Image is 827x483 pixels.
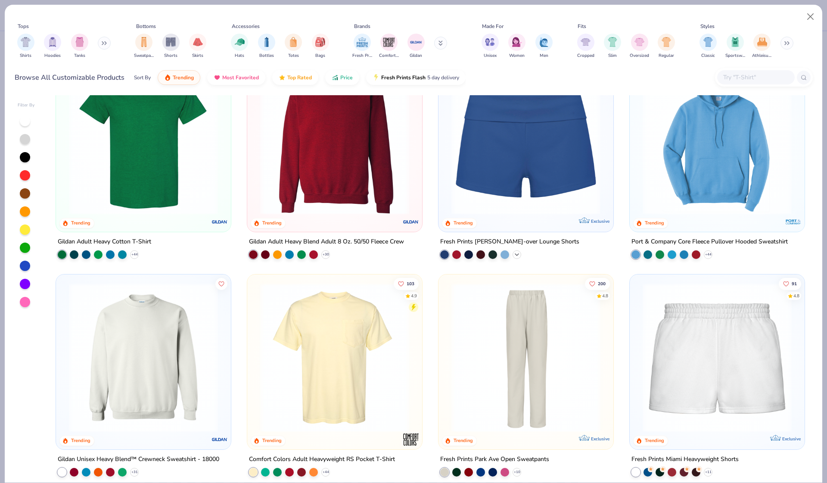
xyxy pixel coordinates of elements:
[256,65,413,215] img: c7b025ed-4e20-46ac-9c52-55bc1f9f47df
[700,34,717,59] div: filter for Classic
[315,53,325,59] span: Bags
[312,34,329,59] button: filter button
[222,74,259,81] span: Most Favorited
[581,37,591,47] img: Cropped Image
[20,53,31,59] span: Shirts
[134,34,154,59] button: filter button
[782,436,800,442] span: Exclusive
[508,34,525,59] div: filter for Women
[259,53,274,59] span: Bottles
[725,53,745,59] span: Sportswear
[131,252,138,257] span: + 44
[411,293,417,299] div: 4.9
[211,431,228,448] img: Gildan logo
[58,454,219,465] div: Gildan Unisex Heavy Blend™ Crewneck Sweatshirt - 18000
[630,34,649,59] div: filter for Oversized
[591,218,609,224] span: Exclusive
[162,34,180,59] button: filter button
[17,34,34,59] button: filter button
[164,53,177,59] span: Shorts
[585,277,610,290] button: Like
[535,34,553,59] div: filter for Men
[44,34,61,59] div: filter for Hoodies
[577,34,594,59] button: filter button
[540,53,548,59] span: Men
[352,53,372,59] span: Fresh Prints
[705,252,711,257] span: + 44
[48,37,57,47] img: Hoodies Image
[65,283,222,432] img: 833bdddd-6347-4faa-9e52-496810413cc0
[382,36,395,49] img: Comfort Colors Image
[65,65,222,215] img: db319196-8705-402d-8b46-62aaa07ed94f
[482,34,499,59] button: filter button
[74,53,85,59] span: Tanks
[440,237,579,247] div: Fresh Prints [PERSON_NAME]-over Lounge Shorts
[231,34,248,59] div: filter for Hats
[379,53,399,59] span: Comfort Colors
[44,34,61,59] button: filter button
[312,34,329,59] div: filter for Bags
[235,53,244,59] span: Hats
[354,22,370,30] div: Brands
[71,34,88,59] div: filter for Tanks
[323,252,329,257] span: + 30
[410,53,422,59] span: Gildan
[410,36,423,49] img: Gildan Image
[513,470,520,475] span: + 10
[58,237,151,247] div: Gildan Adult Heavy Cotton T-Shirt
[447,65,605,215] img: d60be0fe-5443-43a1-ac7f-73f8b6aa2e6e
[158,70,200,85] button: Trending
[356,36,369,49] img: Fresh Prints Image
[162,34,180,59] div: filter for Shorts
[289,37,298,47] img: Totes Image
[139,37,149,47] img: Sweatpants Image
[802,9,819,25] button: Close
[134,34,154,59] div: filter for Sweatpants
[662,37,672,47] img: Regular Image
[249,237,404,247] div: Gildan Adult Heavy Blend Adult 8 Oz. 50/50 Fleece Crew
[381,74,426,81] span: Fresh Prints Flash
[287,74,312,81] span: Top Rated
[231,34,248,59] button: filter button
[659,53,674,59] span: Regular
[379,34,399,59] div: filter for Comfort Colors
[192,53,203,59] span: Skirts
[779,277,801,290] button: Like
[705,470,711,475] span: + 11
[784,213,802,231] img: Port & Company logo
[232,22,260,30] div: Accessories
[638,65,796,215] img: 1593a31c-dba5-4ff5-97bf-ef7c6ca295f9
[164,74,171,81] img: trending.gif
[407,34,425,59] div: filter for Gildan
[578,22,586,30] div: Fits
[373,74,379,81] img: flash.gif
[340,74,353,81] span: Price
[207,70,265,85] button: Most Favorited
[602,293,608,299] div: 4.8
[757,37,767,47] img: Athleisure Image
[447,283,605,432] img: 0ed6d0be-3a42-4fd2-9b2a-c5ffc757fdcf
[631,237,788,247] div: Port & Company Core Fleece Pullover Hooded Sweatshirt
[15,72,124,83] div: Browse All Customizable Products
[752,34,772,59] button: filter button
[604,34,621,59] div: filter for Slim
[285,34,302,59] button: filter button
[285,34,302,59] div: filter for Totes
[323,470,329,475] span: + 44
[658,34,675,59] button: filter button
[427,73,459,83] span: 5 day delivery
[402,213,420,231] img: Gildan logo
[258,34,275,59] button: filter button
[394,277,419,290] button: Like
[235,37,245,47] img: Hats Image
[700,34,717,59] button: filter button
[44,53,61,59] span: Hoodies
[508,34,525,59] button: filter button
[440,454,549,465] div: Fresh Prints Park Ave Open Sweatpants
[700,22,715,30] div: Styles
[352,34,372,59] div: filter for Fresh Prints
[577,53,594,59] span: Cropped
[18,22,29,30] div: Tops
[752,34,772,59] div: filter for Athleisure
[539,37,549,47] img: Men Image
